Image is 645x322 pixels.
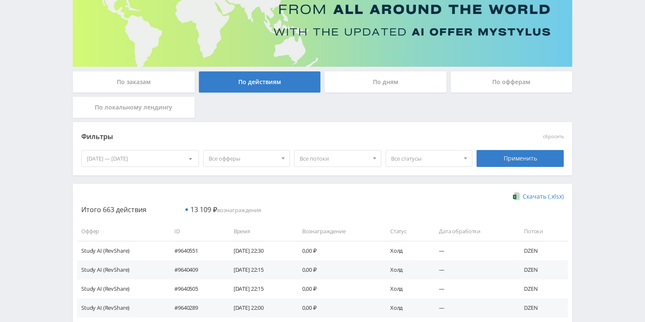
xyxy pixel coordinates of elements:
[515,222,568,241] td: Потоки
[77,241,166,260] td: Study AI (RevShare)
[430,222,515,241] td: Дата обработки
[513,192,520,200] img: xlsx
[199,71,321,93] div: По действиям
[300,150,368,166] span: Все потоки
[81,205,146,214] span: Итого 663 действия
[523,193,564,200] span: Скачать (.xlsx)
[477,150,564,167] div: Применить
[166,279,225,298] td: #9640505
[225,298,294,317] td: [DATE] 22:00
[166,298,225,317] td: #9640289
[82,150,198,166] div: [DATE] — [DATE]
[515,260,568,279] td: DZEN
[513,192,564,201] a: Скачать (.xlsx)
[430,298,515,317] td: —
[294,279,382,298] td: 0,00 ₽
[166,222,225,241] td: ID
[294,260,382,279] td: 0,00 ₽
[166,260,225,279] td: #9640409
[73,71,195,93] div: По заказам
[543,134,564,139] button: сбросить
[190,206,261,214] span: вознаграждения
[77,298,166,317] td: Study AI (RevShare)
[430,241,515,260] td: —
[382,222,430,241] td: Статус
[190,205,217,214] span: 13 109 ₽
[81,131,442,143] div: Фильтры
[451,71,573,93] div: По офферам
[225,241,294,260] td: [DATE] 22:30
[382,279,430,298] td: Холд
[294,298,382,317] td: 0,00 ₽
[515,241,568,260] td: DZEN
[382,241,430,260] td: Холд
[294,222,382,241] td: Вознаграждение
[73,97,195,118] div: По локальному лендингу
[77,222,166,241] td: Оффер
[515,298,568,317] td: DZEN
[391,150,460,166] span: Все статусы
[515,279,568,298] td: DZEN
[294,241,382,260] td: 0,00 ₽
[209,150,277,166] span: Все офферы
[77,260,166,279] td: Study AI (RevShare)
[225,279,294,298] td: [DATE] 22:15
[166,241,225,260] td: #9640551
[225,260,294,279] td: [DATE] 22:15
[382,298,430,317] td: Холд
[430,279,515,298] td: —
[77,279,166,298] td: Study AI (RevShare)
[382,260,430,279] td: Холд
[325,71,447,93] div: По дням
[225,222,294,241] td: Время
[430,260,515,279] td: —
